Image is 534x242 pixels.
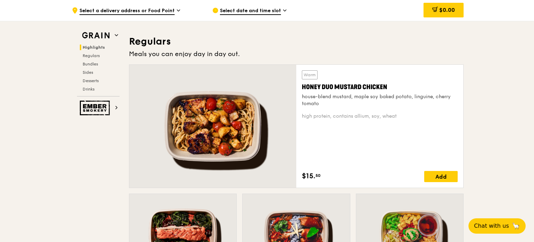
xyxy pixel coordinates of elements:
span: $15. [302,171,315,181]
span: Drinks [83,87,94,92]
span: 50 [315,173,321,178]
span: Bundles [83,62,98,67]
div: high protein, contains allium, soy, wheat [302,113,458,120]
span: Desserts [83,78,99,83]
span: Regulars [83,53,100,58]
img: Grain web logo [80,29,112,42]
span: Sides [83,70,93,75]
span: Chat with us [474,222,509,230]
span: Select a delivery address or Food Point [79,7,175,15]
div: Honey Duo Mustard Chicken [302,82,458,92]
button: Chat with us🦙 [468,218,526,234]
span: $0.00 [439,7,455,13]
h3: Regulars [129,35,464,48]
div: Warm [302,70,318,79]
span: Select date and time slot [220,7,281,15]
span: 🦙 [512,222,520,230]
div: Meals you can enjoy day in day out. [129,49,464,59]
span: Highlights [83,45,105,50]
img: Ember Smokery web logo [80,101,112,115]
div: Add [424,171,458,182]
div: house-blend mustard, maple soy baked potato, linguine, cherry tomato [302,93,458,107]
